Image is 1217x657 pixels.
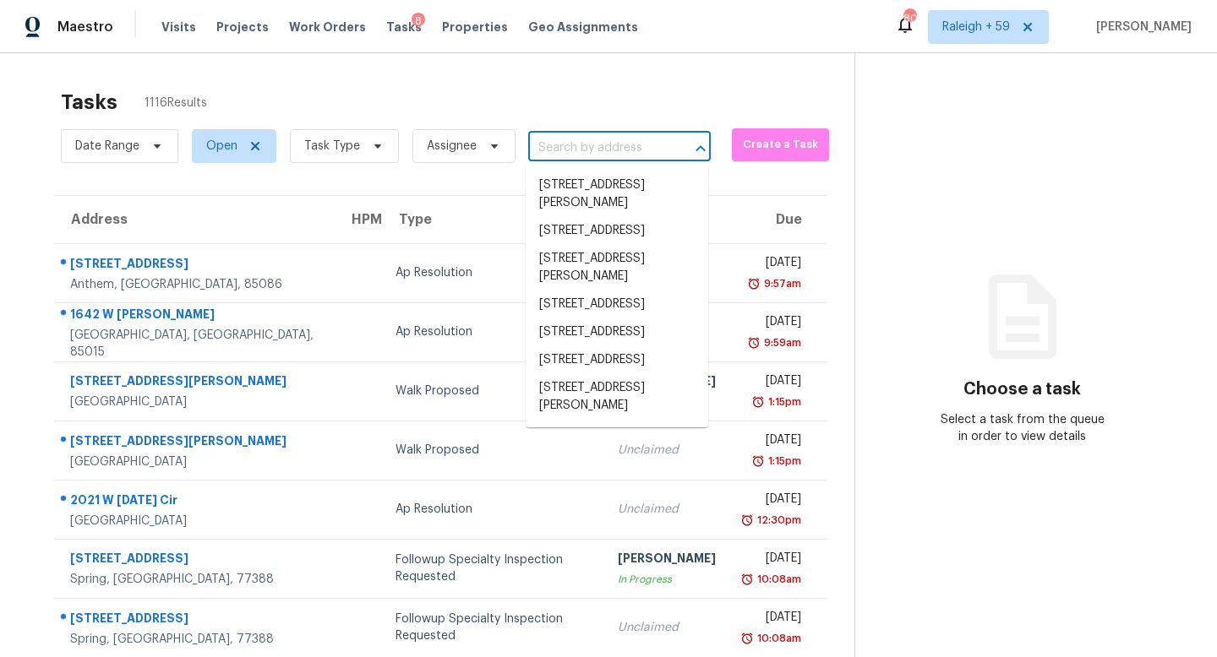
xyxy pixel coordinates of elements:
[761,275,801,292] div: 9:57am
[526,171,708,217] li: [STREET_ADDRESS][PERSON_NAME]
[396,264,591,281] div: Ap Resolution
[70,550,321,571] div: [STREET_ADDRESS]
[939,411,1106,445] div: Select a task from the queue in order to view details
[765,394,801,410] div: 1:15pm
[70,453,321,470] div: [GEOGRAPHIC_DATA]
[386,21,422,33] span: Tasks
[526,420,708,448] li: [STREET_ADDRESS]
[765,453,801,470] div: 1:15pm
[396,551,591,585] div: Followup Specialty Inspection Requested
[70,255,321,276] div: [STREET_ADDRESS]
[751,394,765,410] img: Overdue Alarm Icon
[729,196,827,243] th: Due
[70,327,321,361] div: [GEOGRAPHIC_DATA], [GEOGRAPHIC_DATA], 85015
[743,313,801,334] div: [DATE]
[743,550,801,571] div: [DATE]
[754,571,801,588] div: 10:08am
[740,630,754,647] img: Overdue Alarm Icon
[963,381,1081,398] h3: Choose a task
[206,138,237,155] span: Open
[396,323,591,340] div: Ap Resolution
[70,610,321,631] div: [STREET_ADDRESS]
[618,550,716,571] div: [PERSON_NAME]
[942,19,1010,35] span: Raleigh + 59
[754,630,801,647] div: 10:08am
[526,245,708,290] li: [STREET_ADDRESS][PERSON_NAME]
[618,571,716,588] div: In Progress
[70,432,321,453] div: [STREET_ADDRESS][PERSON_NAME]
[70,571,321,588] div: Spring, [GEOGRAPHIC_DATA], 77388
[427,138,477,155] span: Assignee
[57,19,113,35] span: Maestro
[740,512,754,529] img: Overdue Alarm Icon
[618,442,716,459] div: Unclaimed
[526,346,708,374] li: [STREET_ADDRESS]
[743,432,801,453] div: [DATE]
[618,619,716,636] div: Unclaimed
[740,571,754,588] img: Overdue Alarm Icon
[70,372,321,394] div: [STREET_ADDRESS][PERSON_NAME]
[412,13,425,30] div: 8
[526,217,708,245] li: [STREET_ADDRESS]
[70,306,321,327] div: 1642 W [PERSON_NAME]
[70,631,321,648] div: Spring, [GEOGRAPHIC_DATA], 77388
[689,137,712,160] button: Close
[289,19,366,35] span: Work Orders
[903,10,915,27] div: 803
[70,394,321,410] div: [GEOGRAPHIC_DATA]
[743,254,801,275] div: [DATE]
[743,491,801,512] div: [DATE]
[75,138,139,155] span: Date Range
[747,275,761,292] img: Overdue Alarm Icon
[747,334,761,351] img: Overdue Alarm Icon
[526,374,708,420] li: [STREET_ADDRESS][PERSON_NAME]
[70,513,321,529] div: [GEOGRAPHIC_DATA]
[618,501,716,518] div: Unclaimed
[442,19,508,35] span: Properties
[70,491,321,513] div: 2021 W [DATE] Cir
[754,512,801,529] div: 12:30pm
[382,196,604,243] th: Type
[216,19,269,35] span: Projects
[1089,19,1192,35] span: [PERSON_NAME]
[528,19,638,35] span: Geo Assignments
[396,611,591,644] div: Followup Specialty Inspection Requested
[61,94,117,111] h2: Tasks
[54,196,335,243] th: Address
[526,290,708,318] li: [STREET_ADDRESS]
[335,196,382,243] th: HPM
[740,135,821,155] span: Create a Task
[743,372,801,394] div: [DATE]
[161,19,196,35] span: Visits
[396,442,591,459] div: Walk Proposed
[761,334,801,351] div: 9:59am
[304,138,360,155] span: Task Type
[526,318,708,346] li: [STREET_ADDRESS]
[751,453,765,470] img: Overdue Alarm Icon
[743,609,801,630] div: [DATE]
[528,135,663,161] input: Search by address
[396,383,591,399] div: Walk Proposed
[145,95,207,111] span: 1116 Results
[732,128,829,161] button: Create a Task
[396,501,591,518] div: Ap Resolution
[70,276,321,293] div: Anthem, [GEOGRAPHIC_DATA], 85086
